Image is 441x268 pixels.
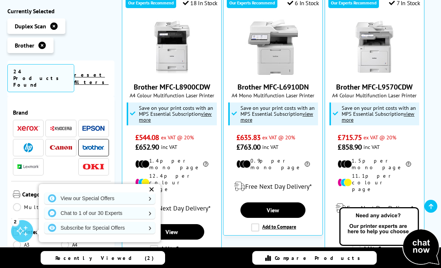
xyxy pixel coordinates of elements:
[236,142,260,152] span: £763.00
[262,143,278,150] span: inc VAT
[336,82,413,92] a: Brother MFC-L9570CDW
[251,223,296,232] label: Add to Compare
[338,206,441,267] img: Open Live Chat window
[82,164,105,170] img: OKI
[17,165,40,169] img: Lexmark
[161,143,177,150] span: inc VAT
[11,217,19,226] div: 2
[146,184,157,195] div: ✕
[13,191,20,198] img: Category
[17,126,40,131] img: Xerox
[338,157,411,171] li: 1.5p per mono page
[363,143,380,150] span: inc VAT
[13,109,109,116] span: Brand
[342,104,416,123] span: Save on your print costs with an MPS Essential Subscription
[17,124,40,133] a: Xerox
[144,69,199,76] a: Brother MFC-L8900CDW
[347,69,402,76] a: Brother MFC-L9570CDW
[338,142,362,152] span: £858.90
[139,104,213,123] span: Save on your print costs with an MPS Essential Subscription
[50,124,72,133] a: Kyocera
[82,145,105,150] img: Brother
[240,104,315,123] span: Save on your print costs with an MPS Essential Subscription
[15,22,46,30] span: Duplex Scan
[13,203,93,211] a: Multifunction
[150,245,195,253] label: Add to Compare
[236,133,260,142] span: £635.83
[74,72,109,86] a: reset filters
[41,251,165,265] a: Recently Viewed (2)
[135,133,159,142] span: £544.08
[245,69,301,76] a: Brother MFC-L6910DN
[24,143,33,152] img: HP
[347,20,402,75] img: Brother MFC-L9570CDW
[13,241,61,249] a: A3
[50,143,72,152] a: Canon
[15,42,34,49] span: Brother
[236,157,310,171] li: 0.9p per mono page
[227,92,319,99] span: A4 Mono Multifunction Laser Printer
[227,176,319,197] div: modal_delivery
[144,20,199,75] img: Brother MFC-L8900CDW
[55,255,154,261] span: Recently Viewed (2)
[82,143,105,152] a: Brother
[135,142,159,152] span: £652.90
[338,133,362,142] span: £715.75
[262,134,295,141] span: ex VAT @ 20%
[7,64,74,92] span: 24 Products Found
[342,110,414,123] u: view more
[44,192,155,204] a: View our Special Offers
[50,145,72,150] img: Canon
[135,157,208,171] li: 1.4p per mono page
[363,134,396,141] span: ex VAT @ 20%
[245,20,301,75] img: Brother MFC-L6910DN
[126,92,218,99] span: A4 Colour Multifunction Laser Printer
[82,124,105,133] a: Epson
[22,191,109,199] span: Category
[252,251,376,265] a: Compare Products
[338,173,411,192] li: 11.1p per colour page
[126,198,218,219] div: modal_delivery
[17,162,40,171] a: Lexmark
[44,222,155,234] a: Subscribe for Special Offers
[237,82,309,92] a: Brother MFC-L6910DN
[17,143,40,152] a: HP
[82,162,105,171] a: OKI
[139,110,212,123] u: view more
[61,241,109,249] a: A4
[329,198,420,219] div: modal_delivery
[135,173,208,192] li: 12.4p per colour page
[7,7,114,15] div: Currently Selected
[275,255,364,261] span: Compare Products
[134,82,210,92] a: Brother MFC-L8900CDW
[161,134,194,141] span: ex VAT @ 20%
[139,224,204,240] a: View
[82,126,105,131] img: Epson
[329,92,420,99] span: A4 Colour Multifunction Laser Printer
[44,207,155,219] a: Chat to 1 of our 30 Experts
[240,202,305,218] a: View
[240,110,313,123] u: view more
[50,126,72,131] img: Kyocera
